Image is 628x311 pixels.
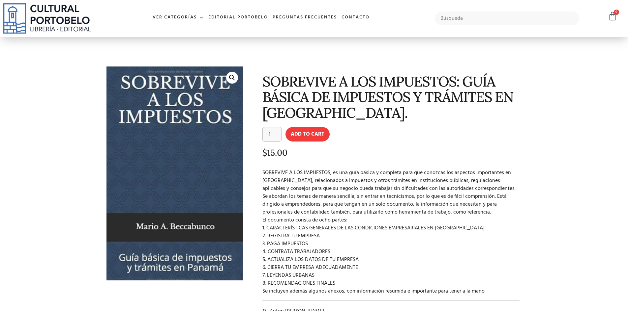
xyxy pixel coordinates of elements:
a: Preguntas frecuentes [270,11,339,25]
a: Contacto [339,11,372,25]
img: sobre_los_impuestos_-_Mario_Beccabunco-1.jpg [106,66,243,280]
bdi: 15.00 [262,147,287,158]
a: Editorial Portobelo [206,11,270,25]
h1: SOBREVIVE A LOS IMPUESTOS: GUÍA BÁSICA DE IMPUESTOS Y TRÁMITES EN [GEOGRAPHIC_DATA]. [262,74,520,120]
span: $ [262,147,267,158]
input: Búsqueda [435,12,580,25]
p: SOBREVIVE A LOS IMPUESTOS, es una guía básica y completa para que conozcas los aspectos important... [262,169,520,295]
a: Ver Categorías [150,11,206,25]
button: Add to cart [285,127,330,142]
input: Product quantity [262,127,282,142]
span: 0 [614,10,619,15]
a: 🔍 [226,72,238,84]
a: 0 [608,12,617,21]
